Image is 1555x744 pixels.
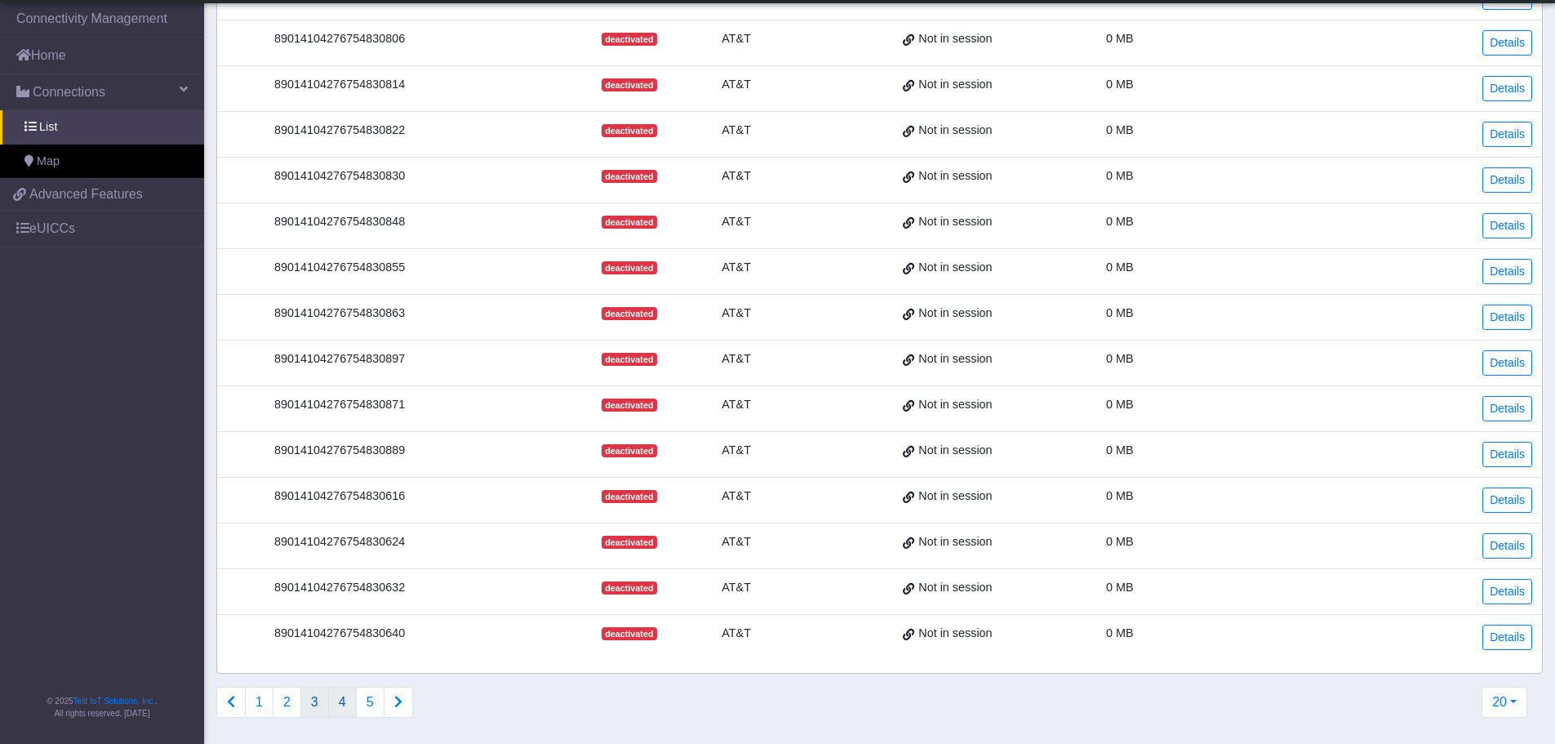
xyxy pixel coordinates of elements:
a: Details [1482,488,1532,513]
span: 0 MB [1106,535,1134,548]
div: AT&T [699,442,774,460]
button: 4 [328,687,357,718]
a: Details [1482,533,1532,559]
div: AT&T [699,259,774,277]
span: Advanced Features [29,185,143,204]
div: 89014104276754830871 [227,396,452,414]
button: 5 [356,687,384,718]
div: 89014104276754830889 [227,442,452,460]
div: AT&T [699,167,774,185]
div: 89014104276754830632 [227,579,452,597]
span: deactivated [602,33,657,46]
div: 89014104276754830897 [227,350,452,368]
a: Details [1482,396,1532,421]
span: 0 MB [1106,443,1134,457]
div: 89014104276754830863 [227,305,452,323]
span: Not in session [918,533,992,551]
a: Details [1482,213,1532,238]
span: 0 MB [1106,398,1134,411]
span: 0 MB [1106,626,1134,639]
span: deactivated [602,627,657,640]
span: 0 MB [1106,215,1134,228]
a: Details [1482,442,1532,467]
div: AT&T [699,76,774,94]
span: Not in session [918,396,992,414]
button: 20 [1482,687,1527,718]
div: AT&T [699,533,774,551]
span: Not in session [918,30,992,48]
div: AT&T [699,122,774,140]
a: Details [1482,30,1532,56]
div: AT&T [699,488,774,506]
div: AT&T [699,625,774,643]
span: deactivated [602,581,657,595]
nav: Connections list navigation [216,687,413,718]
span: 0 MB [1106,78,1134,91]
div: 89014104276754830848 [227,213,452,231]
span: Not in session [918,488,992,506]
span: 0 MB [1106,581,1134,594]
a: Details [1482,259,1532,284]
span: 0 MB [1106,261,1134,274]
div: AT&T [699,305,774,323]
div: AT&T [699,579,774,597]
span: Not in session [918,259,992,277]
button: 2 [273,687,301,718]
button: 3 [300,687,329,718]
div: 89014104276754830640 [227,625,452,643]
span: deactivated [602,78,657,91]
span: deactivated [602,490,657,503]
div: 89014104276754830814 [227,76,452,94]
span: List [39,118,57,136]
div: AT&T [699,396,774,414]
span: deactivated [602,536,657,549]
div: AT&T [699,350,774,368]
span: deactivated [602,307,657,320]
span: deactivated [602,353,657,366]
span: Connections [33,82,105,102]
a: Details [1482,350,1532,376]
span: Not in session [918,305,992,323]
a: Telit IoT Solutions, Inc. [73,697,155,706]
span: deactivated [602,170,657,183]
span: deactivated [602,124,657,137]
span: 0 MB [1106,306,1134,319]
span: 0 MB [1106,169,1134,182]
span: Not in session [918,122,992,140]
span: Not in session [918,579,992,597]
span: deactivated [602,261,657,274]
span: deactivated [602,399,657,412]
a: Details [1482,122,1532,147]
div: 89014104276754830822 [227,122,452,140]
div: 89014104276754830830 [227,167,452,185]
a: Details [1482,76,1532,101]
span: 0 MB [1106,489,1134,502]
a: Details [1482,305,1532,330]
div: 89014104276754830806 [227,30,452,48]
span: Not in session [918,213,992,231]
span: Not in session [918,167,992,185]
a: Details [1482,167,1532,193]
span: Not in session [918,625,992,643]
button: 1 [245,687,273,718]
span: Not in session [918,442,992,460]
span: 0 MB [1106,32,1134,45]
div: AT&T [699,213,774,231]
a: Details [1482,579,1532,604]
span: Not in session [918,350,992,368]
span: deactivated [602,444,657,457]
span: Map [37,153,60,171]
div: 89014104276754830616 [227,488,452,506]
span: 0 MB [1106,352,1134,365]
a: Details [1482,625,1532,650]
span: 0 MB [1106,123,1134,136]
div: 89014104276754830624 [227,533,452,551]
div: 89014104276754830855 [227,259,452,277]
div: AT&T [699,30,774,48]
span: Not in session [918,76,992,94]
span: deactivated [602,216,657,229]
